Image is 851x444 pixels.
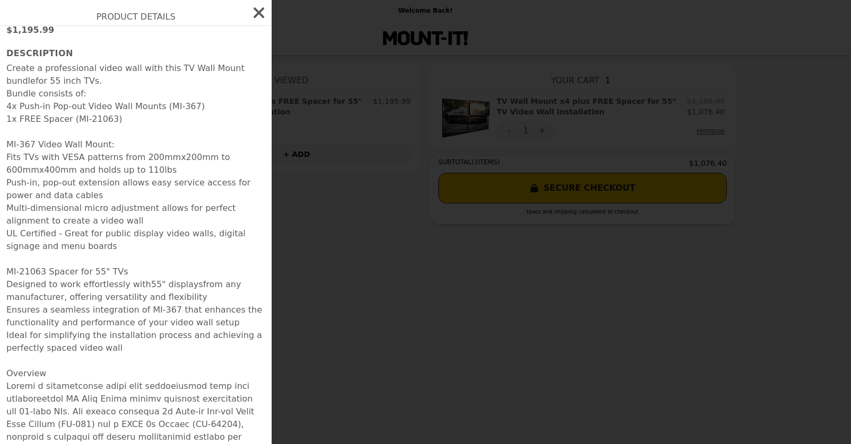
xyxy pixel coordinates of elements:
strong: MI-21063 Spacer for 55" TVs [6,267,128,277]
li: UL Certified - Great for public display video walls, digital signage and menu boards [6,227,265,265]
strong: 55" displays [151,279,203,289]
strong: MI-367 Video Wall Mount: [6,139,115,149]
li: Push-in, pop-out extension allows easy service access for power and data cables [6,176,265,202]
strong: Bundle consists of: [6,88,86,99]
li: Multi-dimensional micro adjustment allows for perfect alignment to create a video wall [6,202,265,227]
h5: Overview [6,367,265,380]
p: $1,195.99 [6,24,265,37]
p: 4x Push-in Pop-out Video Wall Mounts (MI-367) 1x FREE Spacer (MI-21063) [6,100,265,151]
li: Designed to work effortlessly with from any manufacturer, offering versatility and flexibility [6,278,265,304]
strong: for 55 inch TVs [36,76,99,86]
li: Fits TVs with VESA patterns from 200mmx200mm to 600mmx400mm and holds up to 110lbs [6,151,265,176]
p: Create a professional video wall with this TV Wall Mount bundle . [6,62,265,87]
li: Ideal for simplifying the installation process and achieving a perfectly spaced video wall [6,329,265,354]
h3: Description [6,47,265,60]
li: Ensures a seamless integration of MI-367 that enhances the functionality and performance of your ... [6,304,265,329]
